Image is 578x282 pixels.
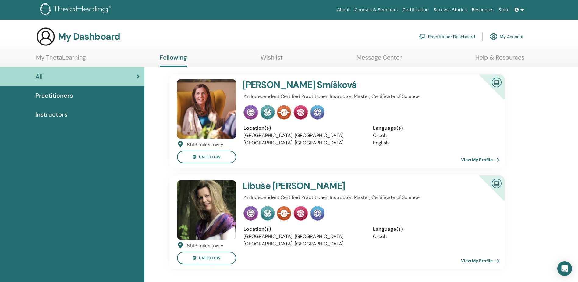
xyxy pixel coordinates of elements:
[489,176,504,190] img: Certified Online Instructor
[187,141,223,148] div: 8513 miles away
[36,54,86,66] a: My ThetaLearning
[373,132,493,139] li: Czech
[469,175,504,211] div: Certified Online Instructor
[496,4,512,16] a: Store
[261,54,283,66] a: Wishlist
[40,3,113,17] img: logo.png
[461,255,502,267] a: View My Profile
[243,240,364,248] li: [GEOGRAPHIC_DATA], [GEOGRAPHIC_DATA]
[489,75,504,89] img: Certified Online Instructor
[160,54,187,67] a: Following
[243,139,364,146] li: [GEOGRAPHIC_DATA], [GEOGRAPHIC_DATA]
[490,30,524,43] a: My Account
[35,110,67,119] span: Instructors
[469,4,496,16] a: Resources
[243,233,364,240] li: [GEOGRAPHIC_DATA], [GEOGRAPHIC_DATA]
[187,242,223,249] div: 8513 miles away
[469,74,504,110] div: Certified Online Instructor
[352,4,400,16] a: Courses & Seminars
[243,180,451,191] h4: Libuše [PERSON_NAME]
[557,261,572,276] div: Open Intercom Messenger
[35,72,43,81] span: All
[243,226,364,233] div: Location(s)
[490,31,497,42] img: cog.svg
[431,4,469,16] a: Success Stories
[400,4,431,16] a: Certification
[373,125,493,132] div: Language(s)
[177,151,236,163] button: unfollow
[177,180,236,240] img: default.jpg
[335,4,352,16] a: About
[373,226,493,233] div: Language(s)
[356,54,402,66] a: Message Center
[58,31,120,42] h3: My Dashboard
[475,54,524,66] a: Help & Resources
[373,139,493,146] li: English
[177,79,236,139] img: default.jpg
[243,93,493,100] p: An Independent Certified Practitioner, Instructor, Master, Certificate of Science
[243,79,451,90] h4: [PERSON_NAME] Smíšková
[243,194,493,201] p: An Independent Certified Practitioner, Instructor, Master, Certificate of Science
[373,233,493,240] li: Czech
[418,30,475,43] a: Practitioner Dashboard
[243,125,364,132] div: Location(s)
[461,154,502,166] a: View My Profile
[36,27,55,46] img: generic-user-icon.jpg
[243,132,364,139] li: [GEOGRAPHIC_DATA], [GEOGRAPHIC_DATA]
[418,34,426,39] img: chalkboard-teacher.svg
[35,91,73,100] span: Practitioners
[177,252,236,264] button: unfollow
